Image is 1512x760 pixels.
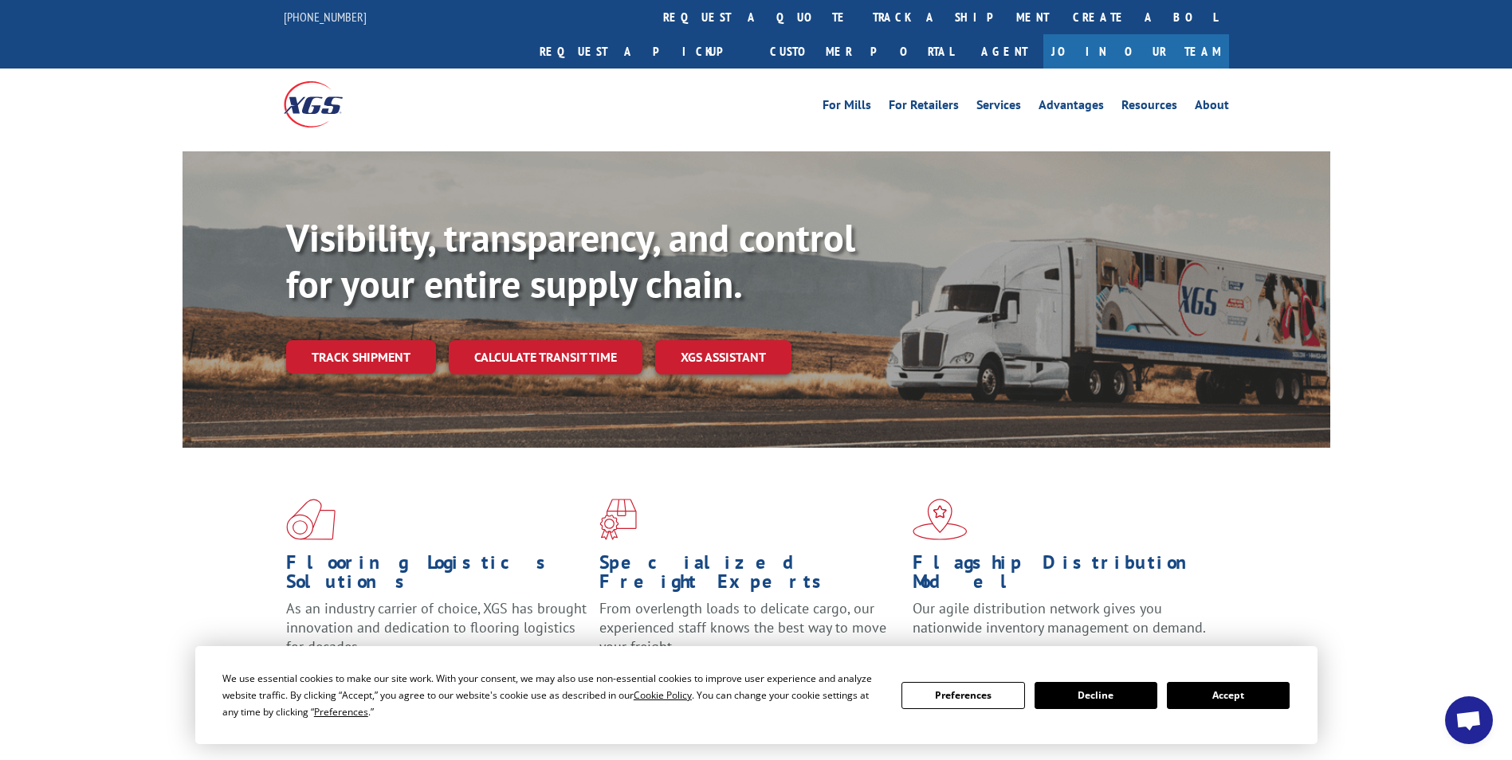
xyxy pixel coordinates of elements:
[222,670,882,720] div: We use essential cookies to make our site work. With your consent, we may also use non-essential ...
[1167,682,1290,709] button: Accept
[913,599,1206,637] span: Our agile distribution network gives you nationwide inventory management on demand.
[655,340,791,374] a: XGS ASSISTANT
[823,99,871,116] a: For Mills
[286,599,587,656] span: As an industry carrier of choice, XGS has brought innovation and dedication to flooring logistics...
[314,705,368,719] span: Preferences
[599,499,637,540] img: xgs-icon-focused-on-flooring-red
[913,553,1214,599] h1: Flagship Distribution Model
[913,499,968,540] img: xgs-icon-flagship-distribution-model-red
[1445,696,1493,744] div: Open chat
[965,34,1043,69] a: Agent
[1121,99,1177,116] a: Resources
[976,99,1021,116] a: Services
[1039,99,1104,116] a: Advantages
[901,682,1024,709] button: Preferences
[1195,99,1229,116] a: About
[195,646,1318,744] div: Cookie Consent Prompt
[286,213,855,308] b: Visibility, transparency, and control for your entire supply chain.
[758,34,965,69] a: Customer Portal
[449,340,642,374] a: Calculate transit time
[528,34,758,69] a: Request a pickup
[634,688,692,702] span: Cookie Policy
[286,499,336,540] img: xgs-icon-total-supply-chain-intelligence-red
[1035,682,1157,709] button: Decline
[1043,34,1229,69] a: Join Our Team
[284,9,367,25] a: [PHONE_NUMBER]
[599,599,901,670] p: From overlength loads to delicate cargo, our experienced staff knows the best way to move your fr...
[286,340,436,374] a: Track shipment
[286,553,587,599] h1: Flooring Logistics Solutions
[889,99,959,116] a: For Retailers
[599,553,901,599] h1: Specialized Freight Experts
